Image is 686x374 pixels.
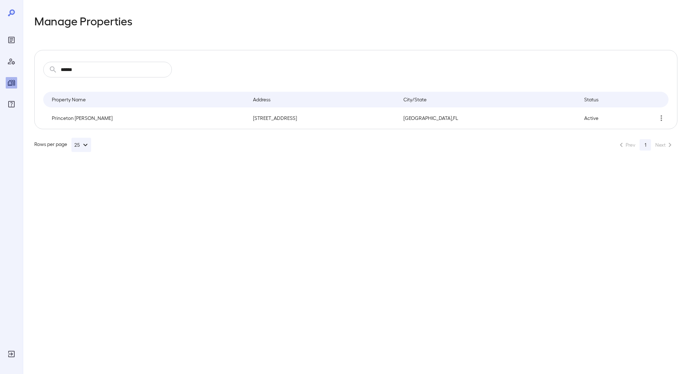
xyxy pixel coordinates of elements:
button: page 1 [640,139,651,151]
button: 25 [71,138,91,152]
div: Rows per page [34,138,91,152]
p: [STREET_ADDRESS] [253,115,392,122]
div: FAQ [6,98,17,110]
p: Princeton [PERSON_NAME] [52,115,242,122]
h2: Manage Properties [34,14,677,27]
th: Status [578,92,648,107]
p: [GEOGRAPHIC_DATA] , FL [403,115,573,122]
nav: pagination navigation [614,139,677,151]
th: Property Name [43,92,247,107]
div: Manage Properties [6,77,17,89]
div: Manage Users [6,56,17,67]
th: Address [247,92,398,107]
table: simple table [43,92,668,129]
th: City/State [398,92,578,107]
div: Reports [6,34,17,46]
div: Log Out [6,348,17,360]
p: Active [584,115,643,122]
